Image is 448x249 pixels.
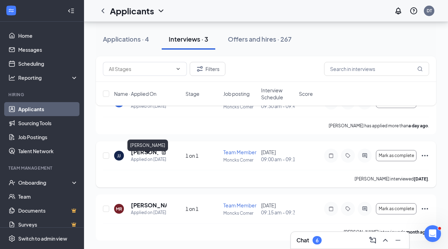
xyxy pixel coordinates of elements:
svg: Filter [196,65,204,73]
div: Team Management [8,165,77,171]
svg: Tag [344,206,352,212]
div: Interviews · 3 [169,35,208,43]
svg: Notifications [394,7,402,15]
input: Search in interviews [324,62,429,76]
div: 1 on 1 [185,205,219,212]
div: JJ [117,153,121,159]
div: Applications · 4 [103,35,149,43]
svg: Settings [8,235,15,242]
div: 6 [316,237,318,243]
button: Filter Filters [190,62,225,76]
p: [PERSON_NAME] has applied more than . [329,123,429,129]
div: Reporting [18,74,78,81]
b: [DATE] [414,176,428,182]
svg: Ellipses [421,205,429,213]
svg: MagnifyingGlass [417,66,423,72]
div: Offers and hires · 267 [228,35,292,43]
span: 09:15 am - 09:30 am [261,209,295,216]
h5: [PERSON_NAME] [131,201,167,209]
p: Moncks Corner [223,210,257,216]
div: DT [427,8,432,14]
div: [PERSON_NAME] [127,140,168,151]
a: Job Postings [18,130,78,144]
button: ComposeMessage [367,235,378,246]
svg: WorkstreamLogo [8,7,15,14]
a: Messages [18,43,78,57]
a: DocumentsCrown [18,204,78,218]
svg: ChevronDown [175,66,181,72]
div: Hiring [8,92,77,98]
b: a month ago [403,229,428,235]
input: All Stages [109,65,173,73]
svg: ActiveChat [360,153,369,158]
div: Applied on [DATE] [131,209,167,216]
svg: ChevronLeft [99,7,107,15]
span: Name · Applied On [114,90,156,97]
svg: ChevronUp [381,236,390,244]
b: a day ago [408,123,428,128]
iframe: Intercom live chat [424,225,441,242]
span: Mark as complete [379,153,414,158]
a: Talent Network [18,144,78,158]
p: Moncks Corner [223,157,257,163]
span: Stage [185,90,199,97]
a: Home [18,29,78,43]
p: [PERSON_NAME] interviewed . [355,176,429,182]
p: [PERSON_NAME] interviewed . [344,229,429,235]
svg: ChevronDown [157,7,165,15]
svg: ActiveChat [360,206,369,212]
svg: Analysis [8,74,15,81]
svg: Minimize [394,236,402,244]
span: Team Member [223,149,257,155]
span: Interview Schedule [261,87,295,101]
button: Mark as complete [376,150,416,161]
div: Switch to admin view [18,235,67,242]
button: Minimize [392,235,404,246]
a: Team [18,190,78,204]
button: Mark as complete [376,203,416,214]
div: [DATE] [261,202,295,216]
span: Score [299,90,313,97]
span: Mark as complete [379,206,414,211]
svg: Ellipses [421,151,429,160]
svg: UserCheck [8,179,15,186]
h3: Chat [296,236,309,244]
span: Team Member [223,202,257,208]
svg: Note [327,153,335,158]
a: Sourcing Tools [18,116,78,130]
a: SurveysCrown [18,218,78,232]
span: Job posting [223,90,250,97]
div: MR [116,206,122,212]
div: [DATE] [261,149,295,163]
svg: ComposeMessage [369,236,377,244]
a: Applicants [18,102,78,116]
button: ChevronUp [380,235,391,246]
a: Scheduling [18,57,78,71]
div: Onboarding [18,179,72,186]
svg: Note [327,206,335,212]
span: 09:00 am - 09:15 am [261,156,295,163]
svg: Collapse [68,7,75,14]
h1: Applicants [110,5,154,17]
svg: Tag [344,153,352,158]
div: Applied on [DATE] [131,156,167,163]
svg: QuestionInfo [409,7,418,15]
div: 1 on 1 [185,152,219,159]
